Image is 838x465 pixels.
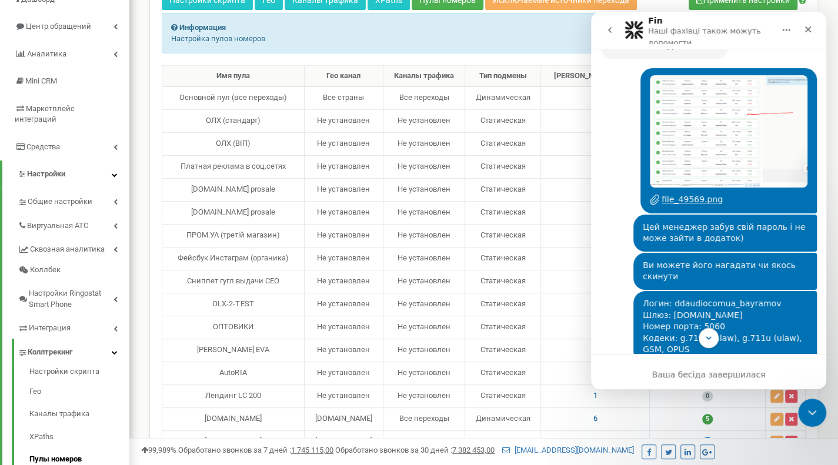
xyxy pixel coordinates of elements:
[593,414,597,423] span: 6
[167,390,299,402] div: Лендинг LC 200
[29,323,71,334] span: Интеграция
[167,138,299,149] div: ОЛХ (ВІП)
[383,362,465,384] td: Не установлен
[27,49,66,58] span: Аналитика
[167,436,299,447] div: [DOMAIN_NAME]
[593,391,597,400] span: 1
[465,407,541,430] td: Динамическая
[167,161,299,172] div: Платная реклама в соц.сетях
[383,316,465,339] td: Не установлен
[28,196,92,208] span: Общие настройки
[304,430,383,453] td: [DOMAIN_NAME]
[28,347,72,358] span: Коллтрекинг
[167,299,299,310] div: OLX-2-TEST
[304,339,383,362] td: Не установлен
[162,66,305,87] th: Имя пула
[383,384,465,407] td: Не установлен
[291,446,333,454] u: 1 745 115,00
[541,66,649,87] th: [PERSON_NAME] в пуле
[167,230,299,241] div: ПРОМ.УА (третій магазин)
[383,430,465,453] td: Все переходы
[29,380,129,403] a: Гео
[304,247,383,270] td: Не установлен
[465,178,541,201] td: Статическая
[27,220,88,232] span: Виртуальная АТС
[26,142,60,151] span: Средства
[383,293,465,316] td: Не установлен
[702,437,713,447] span: 4
[18,212,129,236] a: Виртуальная АТС
[15,104,75,124] span: Маркетплейс интеграций
[18,315,129,339] a: Интеграция
[465,224,541,247] td: Статическая
[593,437,597,446] span: 8
[465,362,541,384] td: Статическая
[18,260,129,280] a: Коллбек
[167,92,299,103] div: Основной пул (все переходы)
[167,253,299,264] div: Фейсбук.Инстаграм (органика)
[167,367,299,379] div: AutoRIA
[304,270,383,293] td: Не установлен
[383,339,465,362] td: Не установлен
[304,224,383,247] td: Не установлен
[304,407,383,430] td: [DOMAIN_NAME]
[29,426,129,449] a: XPaths
[167,322,299,333] div: ОПТОВИКИ
[304,86,383,109] td: Все страны
[591,12,826,389] iframe: Intercom live chat
[2,160,129,188] a: Настройки
[465,339,541,362] td: Статическая
[178,446,333,454] span: Обработано звонков за 7 дней :
[383,407,465,430] td: Все переходы
[25,76,57,85] span: Mini CRM
[383,224,465,247] td: Не установлен
[167,344,299,356] div: [PERSON_NAME] EVA
[702,391,713,402] span: 0
[465,247,541,270] td: Статическая
[304,316,383,339] td: Не установлен
[383,247,465,270] td: Не установлен
[167,207,299,218] div: [DOMAIN_NAME] prosale
[304,109,383,132] td: Не установлен
[18,280,129,315] a: Настройки Ringostat Smart Phone
[29,403,129,426] a: Каналы трафика
[702,414,713,424] span: 5
[304,178,383,201] td: Не установлен
[179,23,226,32] strong: Информация
[465,293,541,316] td: Статическая
[502,446,634,454] a: [EMAIL_ADDRESS][DOMAIN_NAME]
[383,178,465,201] td: Не установлен
[465,155,541,178] td: Статическая
[383,66,465,87] th: Каналы трафика
[18,236,129,260] a: Сквозная аналитика
[798,399,826,427] iframe: Intercom live chat
[304,201,383,224] td: Не установлен
[304,384,383,407] td: Не установлен
[18,188,129,212] a: Общие настройки
[383,155,465,178] td: Не установлен
[465,384,541,407] td: Статическая
[335,446,495,454] span: Обработано звонков за 30 дней :
[452,446,495,454] u: 7 382 453,00
[167,184,299,195] div: [DOMAIN_NAME] prosale
[383,270,465,293] td: Не установлен
[465,66,541,87] th: Тип подмены
[383,132,465,155] td: Не установлен
[465,430,541,453] td: Динамическая
[30,265,61,276] span: Коллбек
[304,66,383,87] th: Гео канал
[167,276,299,287] div: Сниппет гугл выдачи СЕО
